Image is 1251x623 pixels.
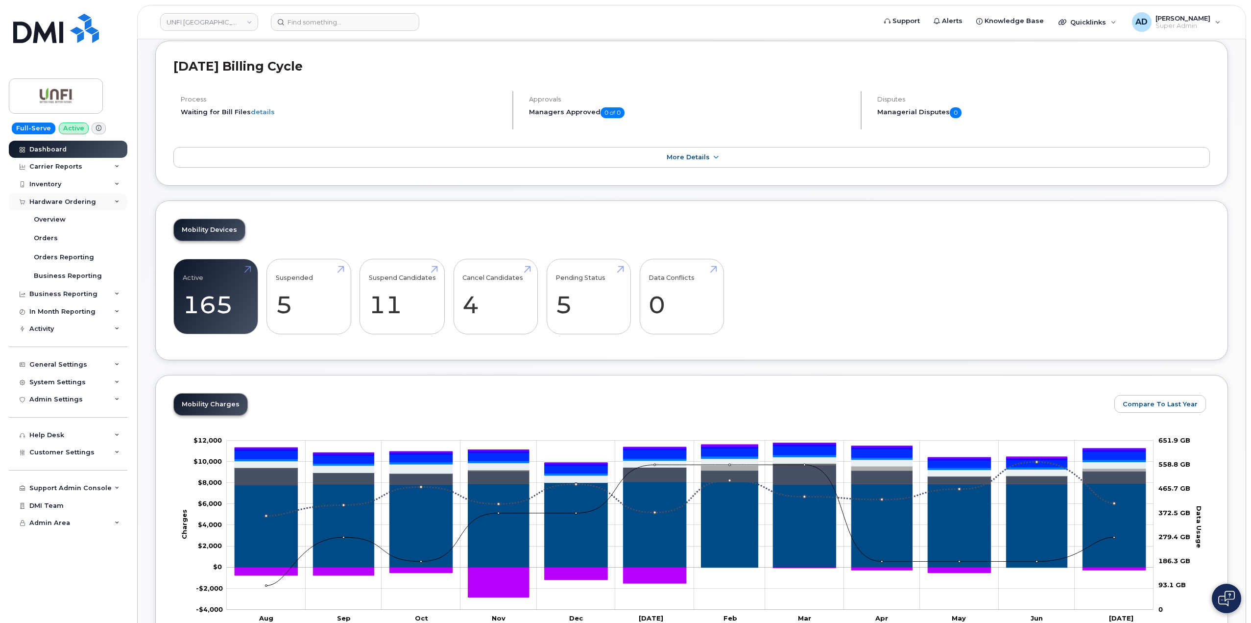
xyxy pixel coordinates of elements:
[877,96,1210,103] h4: Disputes
[1155,14,1210,22] span: [PERSON_NAME]
[198,521,222,528] tspan: $4,000
[193,457,222,465] tspan: $10,000
[196,584,223,592] g: $0
[198,521,222,528] g: $0
[798,614,811,622] tspan: Mar
[1218,591,1235,606] img: Open chat
[569,614,583,622] tspan: Dec
[196,605,223,613] g: $0
[1114,395,1206,413] button: Compare To Last Year
[198,542,222,549] g: $0
[877,11,927,31] a: Support
[193,457,222,465] g: $0
[196,584,223,592] tspan: -$2,000
[1125,12,1227,32] div: Adil Derdak
[1158,533,1190,541] tspan: 279.4 GB
[529,107,852,118] h5: Managers Approved
[198,542,222,549] tspan: $2,000
[1158,508,1190,516] tspan: 372.5 GB
[198,478,222,486] g: $0
[1158,581,1186,589] tspan: 93.1 GB
[1070,18,1106,26] span: Quicklinks
[942,16,962,26] span: Alerts
[492,614,505,622] tspan: Nov
[952,614,966,622] tspan: May
[160,13,258,31] a: UNFI Canada
[639,614,663,622] tspan: [DATE]
[1135,16,1148,28] span: AD
[1158,605,1163,613] tspan: 0
[1158,436,1190,444] tspan: 651.9 GB
[173,59,1210,74] h2: [DATE] Billing Cycle
[892,16,920,26] span: Support
[529,96,852,103] h4: Approvals
[667,153,710,161] span: More Details
[601,107,625,118] span: 0 of 0
[1123,399,1198,409] span: Compare To Last Year
[193,436,222,444] g: $0
[555,264,622,329] a: Pending Status 5
[198,499,222,507] tspan: $6,000
[235,482,1146,568] g: Rate Plan
[213,563,222,571] tspan: $0
[235,446,1146,473] g: HST
[1031,614,1043,622] tspan: Jun
[927,11,969,31] a: Alerts
[174,219,245,241] a: Mobility Devices
[193,436,222,444] tspan: $12,000
[969,11,1051,31] a: Knowledge Base
[1158,460,1190,468] tspan: 558.8 GB
[1195,505,1203,548] tspan: Data Usage
[181,96,504,103] h4: Process
[235,465,1146,485] g: Roaming
[1109,614,1133,622] tspan: [DATE]
[181,107,504,117] li: Waiting for Bill Files
[1052,12,1123,32] div: Quicklinks
[1155,22,1210,30] span: Super Admin
[183,264,249,329] a: Active 165
[251,108,275,116] a: details
[276,264,342,329] a: Suspended 5
[950,107,962,118] span: 0
[271,13,419,31] input: Find something...
[198,499,222,507] g: $0
[369,264,436,329] a: Suspend Candidates 11
[196,605,223,613] tspan: -$4,000
[875,614,888,622] tspan: Apr
[259,614,273,622] tspan: Aug
[198,478,222,486] tspan: $8,000
[649,264,715,329] a: Data Conflicts 0
[462,264,529,329] a: Cancel Candidates 4
[174,394,247,415] a: Mobility Charges
[180,509,188,539] tspan: Charges
[415,614,428,622] tspan: Oct
[985,16,1044,26] span: Knowledge Base
[1158,557,1190,565] tspan: 186.3 GB
[723,614,737,622] tspan: Feb
[1158,484,1190,492] tspan: 465.7 GB
[337,614,351,622] tspan: Sep
[877,107,1210,118] h5: Managerial Disputes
